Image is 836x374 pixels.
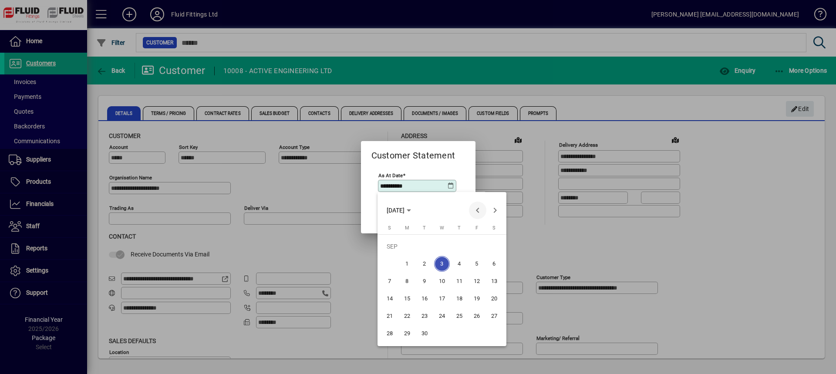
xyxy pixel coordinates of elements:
span: 21 [382,308,398,324]
button: Mon Sep 29 2025 [398,325,416,342]
span: S [492,225,496,231]
span: M [405,225,409,231]
span: 2 [417,256,432,272]
span: 4 [452,256,467,272]
span: 17 [434,291,450,307]
button: Sun Sep 28 2025 [381,325,398,342]
button: Sun Sep 21 2025 [381,307,398,325]
span: 29 [399,326,415,341]
button: Thu Sep 11 2025 [451,273,468,290]
button: Mon Sep 08 2025 [398,273,416,290]
button: Sun Sep 14 2025 [381,290,398,307]
span: 20 [486,291,502,307]
span: 22 [399,308,415,324]
button: Tue Sep 09 2025 [416,273,433,290]
span: F [475,225,478,231]
button: Next month [486,202,504,219]
span: 6 [486,256,502,272]
button: Sat Sep 06 2025 [485,255,503,273]
button: Sat Sep 20 2025 [485,290,503,307]
span: [DATE] [387,207,405,214]
button: Tue Sep 02 2025 [416,255,433,273]
button: Wed Sep 10 2025 [433,273,451,290]
span: 11 [452,273,467,289]
span: 9 [417,273,432,289]
span: T [458,225,461,231]
span: S [388,225,391,231]
span: 25 [452,308,467,324]
button: Previous month [469,202,486,219]
span: 28 [382,326,398,341]
button: Fri Sep 19 2025 [468,290,485,307]
span: 16 [417,291,432,307]
button: Tue Sep 23 2025 [416,307,433,325]
button: Choose month and year [383,202,415,218]
button: Wed Sep 24 2025 [433,307,451,325]
button: Sun Sep 07 2025 [381,273,398,290]
span: 3 [434,256,450,272]
span: 10 [434,273,450,289]
td: SEP [381,238,503,255]
span: 27 [486,308,502,324]
span: 15 [399,291,415,307]
span: T [423,225,426,231]
button: Tue Sep 16 2025 [416,290,433,307]
button: Thu Sep 04 2025 [451,255,468,273]
button: Tue Sep 30 2025 [416,325,433,342]
button: Mon Sep 15 2025 [398,290,416,307]
button: Fri Sep 26 2025 [468,307,485,325]
button: Sat Sep 27 2025 [485,307,503,325]
span: 12 [469,273,485,289]
button: Thu Sep 25 2025 [451,307,468,325]
span: 19 [469,291,485,307]
span: 5 [469,256,485,272]
span: 18 [452,291,467,307]
button: Wed Sep 17 2025 [433,290,451,307]
button: Fri Sep 05 2025 [468,255,485,273]
button: Thu Sep 18 2025 [451,290,468,307]
button: Sat Sep 13 2025 [485,273,503,290]
span: 7 [382,273,398,289]
span: 14 [382,291,398,307]
span: 13 [486,273,502,289]
span: 1 [399,256,415,272]
span: 24 [434,308,450,324]
button: Mon Sep 01 2025 [398,255,416,273]
button: Wed Sep 03 2025 [433,255,451,273]
span: W [440,225,444,231]
span: 30 [417,326,432,341]
button: Mon Sep 22 2025 [398,307,416,325]
span: 23 [417,308,432,324]
span: 8 [399,273,415,289]
span: 26 [469,308,485,324]
button: Fri Sep 12 2025 [468,273,485,290]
